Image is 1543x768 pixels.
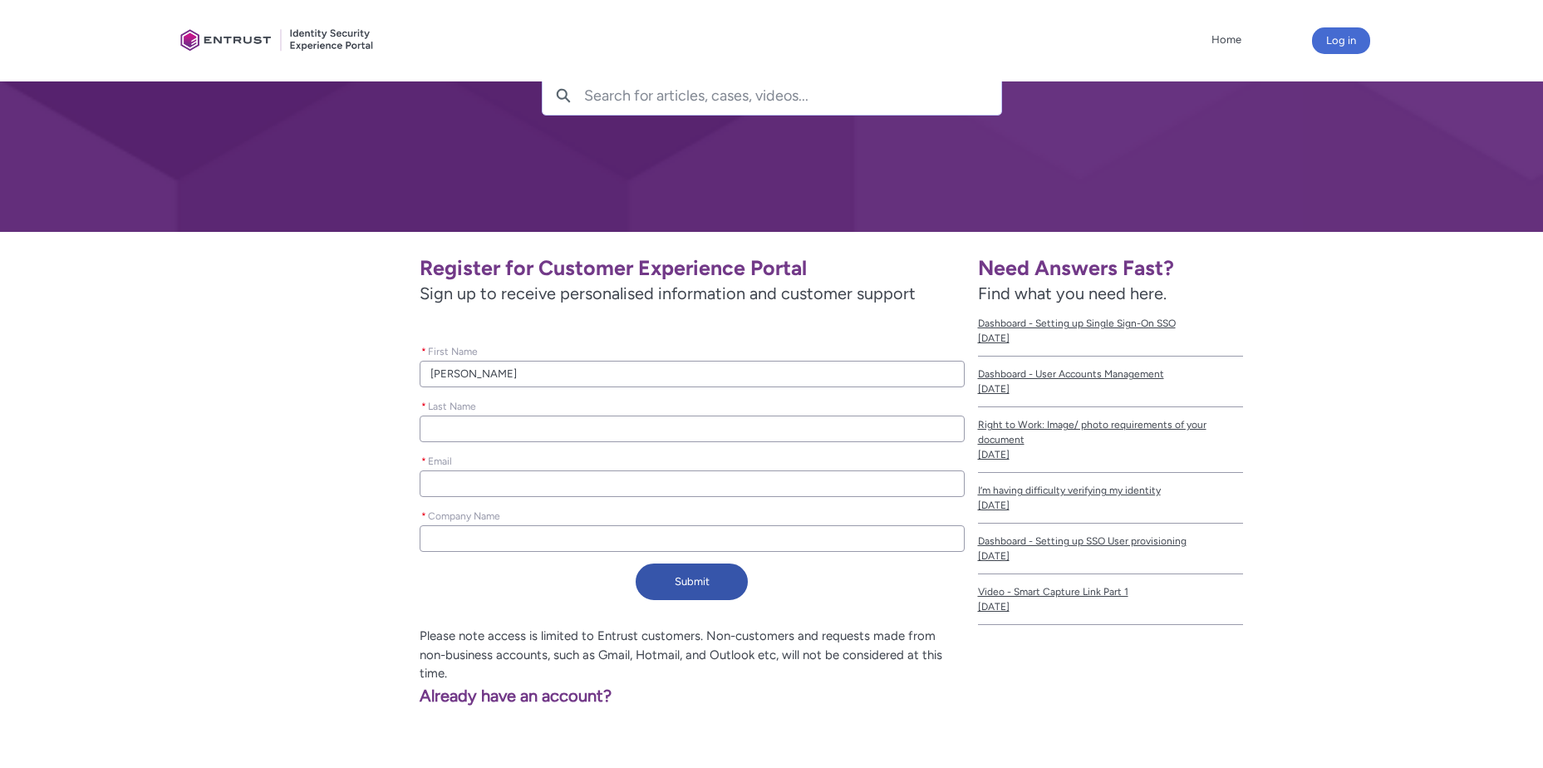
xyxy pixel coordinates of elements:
[420,281,964,306] span: Sign up to receive personalised information and customer support
[978,449,1010,460] lightning-formatted-date-time: [DATE]
[978,306,1243,357] a: Dashboard - Setting up Single Sign-On SSO[DATE]
[978,483,1243,498] span: I’m having difficulty verifying my identity
[636,564,748,600] button: Submit
[978,584,1243,599] span: Video - Smart Capture Link Part 1
[420,255,964,281] h1: Register for Customer Experience Portal
[1247,383,1543,768] iframe: Qualified Messenger
[978,550,1010,562] lightning-formatted-date-time: [DATE]
[978,316,1243,331] span: Dashboard - Setting up Single Sign-On SSO
[978,255,1243,281] h1: Need Answers Fast?
[421,510,426,522] abbr: required
[978,367,1243,382] span: Dashboard - User Accounts Management
[421,401,426,412] abbr: required
[978,601,1010,613] lightning-formatted-date-time: [DATE]
[978,383,1010,395] lightning-formatted-date-time: [DATE]
[187,686,612,706] a: Already have an account?
[978,283,1167,303] span: Find what you need here.
[978,524,1243,574] a: Dashboard - Setting up SSO User provisioning[DATE]
[978,500,1010,511] lightning-formatted-date-time: [DATE]
[584,76,1001,115] input: Search for articles, cases, videos...
[187,627,965,683] p: Please note access is limited to Entrust customers. Non-customers and requests made from non-busi...
[420,396,483,414] label: Last Name
[978,473,1243,524] a: I’m having difficulty verifying my identity[DATE]
[543,76,584,115] button: Search
[1207,27,1246,52] a: Home
[421,346,426,357] abbr: required
[978,332,1010,344] lightning-formatted-date-time: [DATE]
[421,455,426,467] abbr: required
[978,357,1243,407] a: Dashboard - User Accounts Management[DATE]
[978,417,1243,447] span: Right to Work: Image/ photo requirements of your document
[420,341,484,359] label: First Name
[978,407,1243,473] a: Right to Work: Image/ photo requirements of your document[DATE]
[420,505,507,524] label: Company Name
[1312,27,1370,54] button: Log in
[978,534,1243,549] span: Dashboard - Setting up SSO User provisioning
[420,450,459,469] label: Email
[978,574,1243,625] a: Video - Smart Capture Link Part 1[DATE]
